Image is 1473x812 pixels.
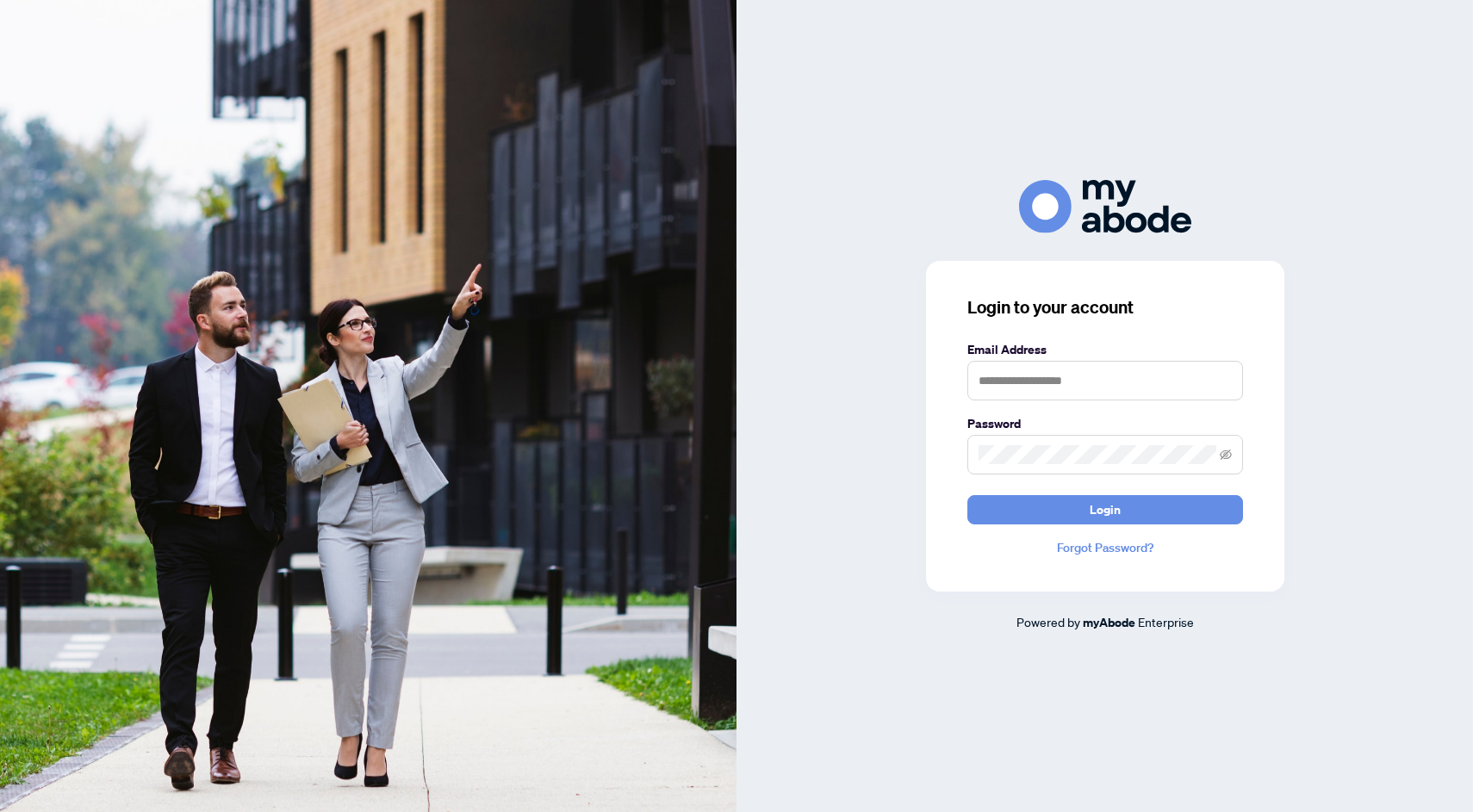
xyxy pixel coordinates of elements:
a: Forgot Password? [967,538,1243,557]
img: ma-logo [1019,180,1191,232]
span: Enterprise [1138,614,1194,629]
h3: Login to your account [967,295,1243,319]
a: myAbode [1083,613,1135,632]
label: Password [967,414,1243,433]
button: Login [967,495,1243,524]
span: eye-invisible [1220,449,1232,461]
label: Email Address [967,340,1243,359]
span: Login [1090,496,1121,524]
span: Powered by [1016,614,1080,629]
